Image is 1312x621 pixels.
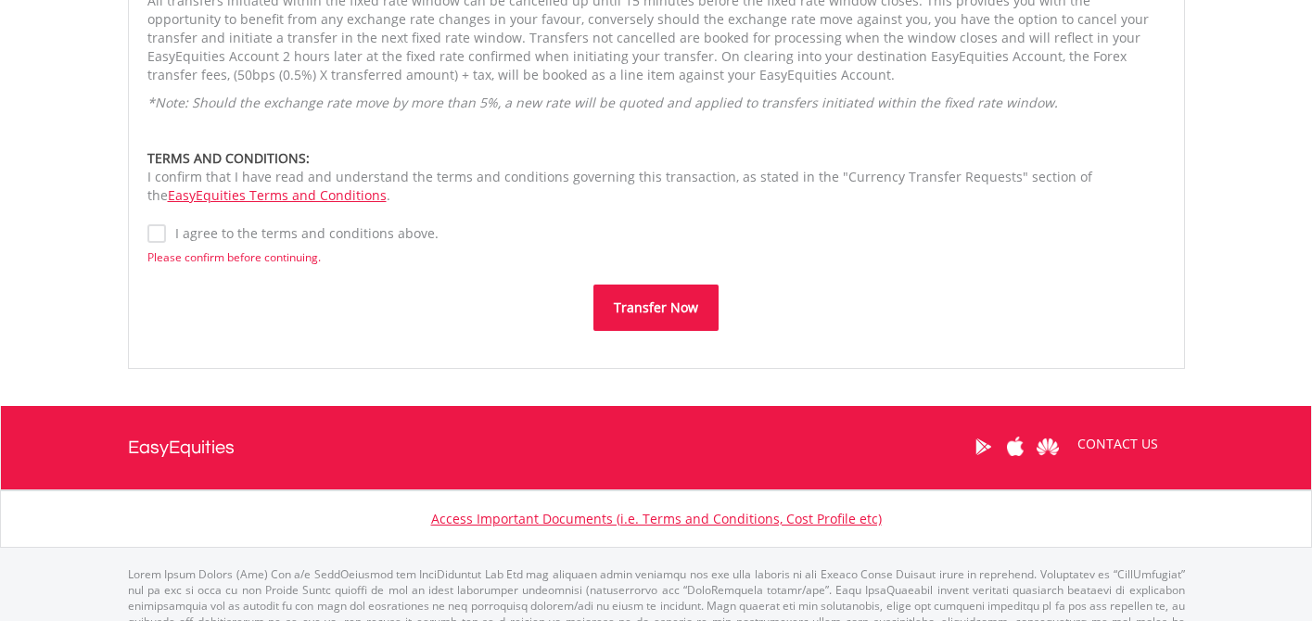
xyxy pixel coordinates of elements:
[593,285,719,331] button: Transfer Now
[168,186,387,204] a: EasyEquities Terms and Conditions
[147,149,1166,205] div: I confirm that I have read and understand the terms and conditions governing this transaction, as...
[1000,418,1032,475] a: Apple
[967,418,1000,475] a: Google Play
[431,510,882,527] a: Access Important Documents (i.e. Terms and Conditions, Cost Profile etc)
[166,224,439,243] label: I agree to the terms and conditions above.
[128,406,235,489] a: EasyEquities
[147,94,1058,111] em: *Note: Should the exchange rate move by more than 5%, a new rate will be quoted and applied to tr...
[147,149,1166,168] div: TERMS AND CONDITIONS:
[1064,418,1171,470] a: CONTACT US
[147,249,321,265] span: Please confirm before continuing.
[1032,418,1064,475] a: Huawei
